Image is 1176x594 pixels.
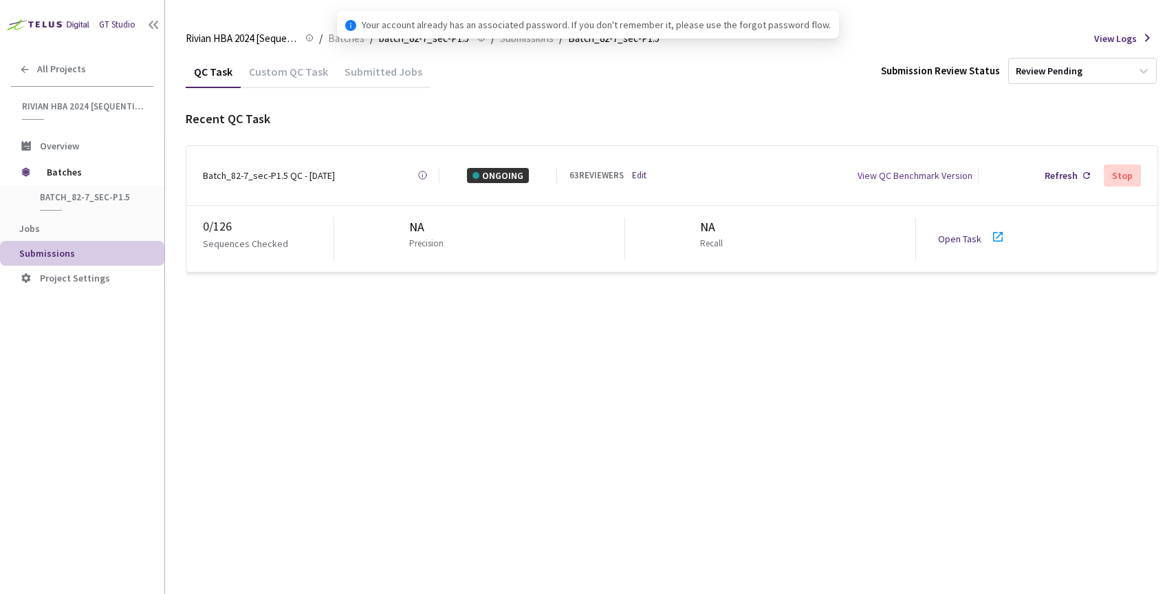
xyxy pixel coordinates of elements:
a: Edit [632,169,646,182]
div: GT Studio [99,18,135,32]
div: NA [409,218,449,237]
a: Open Task [938,233,981,245]
p: Precision [409,237,444,251]
span: View Logs [1094,31,1137,46]
div: Recent QC Task [186,109,1158,129]
span: Jobs [19,222,40,235]
span: Overview [40,140,79,152]
div: Submitted Jobs [336,65,431,88]
div: QC Task [186,65,241,88]
span: Rivian HBA 2024 [Sequential] [22,100,145,112]
span: Batches [47,158,141,186]
span: All Projects [37,63,86,75]
span: Batches [328,30,364,47]
li: / [319,30,323,47]
span: batch_82-7_sec-P1.5 [40,191,142,203]
a: Batches [325,30,367,45]
span: Submissions [19,247,75,259]
div: Refresh [1045,168,1078,183]
span: Your account already has an associated password. If you don't remember it, please use the forgot ... [362,17,831,32]
span: Project Settings [40,272,110,284]
div: Batch_82-7_sec-P1.5 QC - [DATE] [203,168,335,183]
p: Sequences Checked [203,236,288,251]
span: Rivian HBA 2024 [Sequential] [186,30,297,47]
div: 0 / 126 [203,217,334,236]
div: ONGOING [467,168,529,183]
a: Submissions [497,30,556,45]
div: Custom QC Task [241,65,336,88]
div: Stop [1112,170,1133,181]
div: Review Pending [1016,65,1082,78]
div: 63 REVIEWERS [569,169,624,182]
div: View QC Benchmark Version [858,168,972,183]
p: Recall [700,237,723,251]
div: NA [700,218,728,237]
div: Submission Review Status [881,63,1000,79]
span: info-circle [345,20,356,31]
